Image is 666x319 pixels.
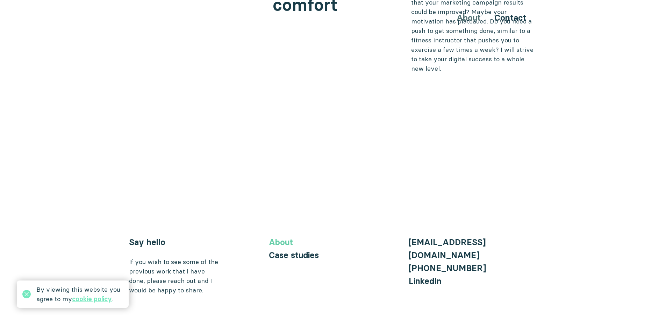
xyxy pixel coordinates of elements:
[36,285,123,304] div: By viewing this website you agree to my .
[269,237,293,247] a: About
[409,263,486,273] a: [PHONE_NUMBER]
[72,295,112,303] a: cookie policy
[409,237,486,260] a: [EMAIL_ADDRESS][DOMAIN_NAME]
[129,237,165,247] a: Say hello
[409,276,442,286] a: LinkedIn
[494,13,526,23] a: Contact
[129,257,220,295] div: If you wish to see some of the previous work that I have done, please reach out and I would be ha...
[269,250,319,260] a: Case studies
